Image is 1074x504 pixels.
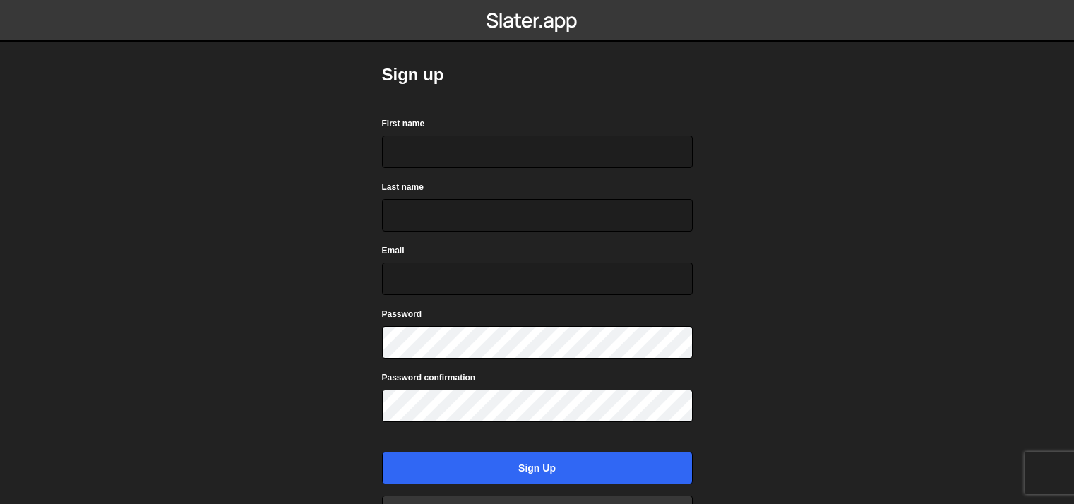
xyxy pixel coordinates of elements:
label: Email [382,244,405,258]
input: Sign up [382,452,693,484]
label: Password confirmation [382,371,476,385]
label: Last name [382,180,424,194]
label: First name [382,116,425,131]
label: Password [382,307,422,321]
h2: Sign up [382,64,693,86]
